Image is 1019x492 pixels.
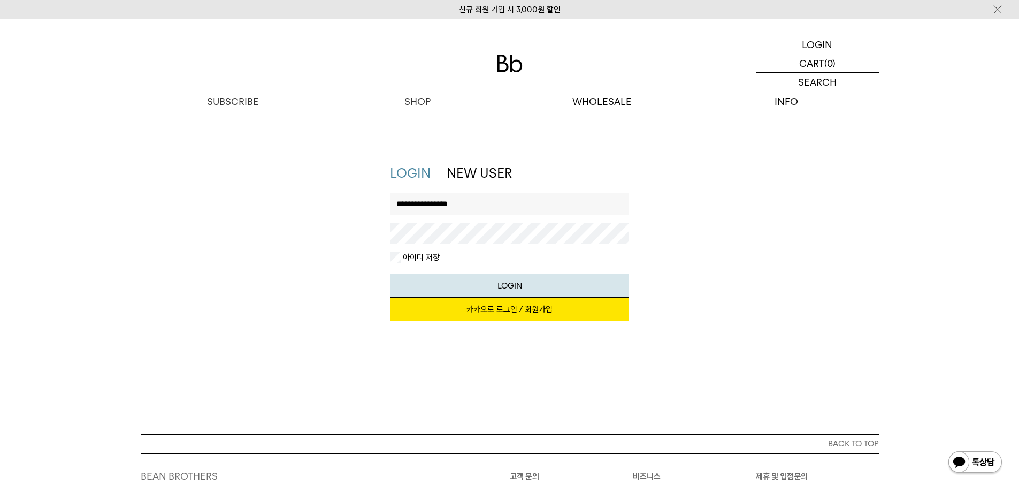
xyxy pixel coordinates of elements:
[497,55,523,72] img: 로고
[447,165,512,181] a: NEW USER
[510,470,633,483] p: 고객 문의
[756,470,879,483] p: 제휴 및 입점문의
[756,35,879,54] a: LOGIN
[390,298,629,321] a: 카카오로 로그인 / 회원가입
[141,471,218,482] a: BEAN BROTHERS
[802,35,832,54] p: LOGIN
[510,92,694,111] p: WHOLESALE
[756,54,879,73] a: CART (0)
[798,73,837,92] p: SEARCH
[401,252,440,263] label: 아이디 저장
[947,450,1003,476] img: 카카오톡 채널 1:1 채팅 버튼
[694,92,879,111] p: INFO
[325,92,510,111] a: SHOP
[799,54,824,72] p: CART
[390,165,431,181] a: LOGIN
[141,92,325,111] a: SUBSCRIBE
[633,470,756,483] p: 비즈니스
[459,5,561,14] a: 신규 회원 가입 시 3,000원 할인
[141,434,879,453] button: BACK TO TOP
[824,54,836,72] p: (0)
[390,274,629,298] button: LOGIN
